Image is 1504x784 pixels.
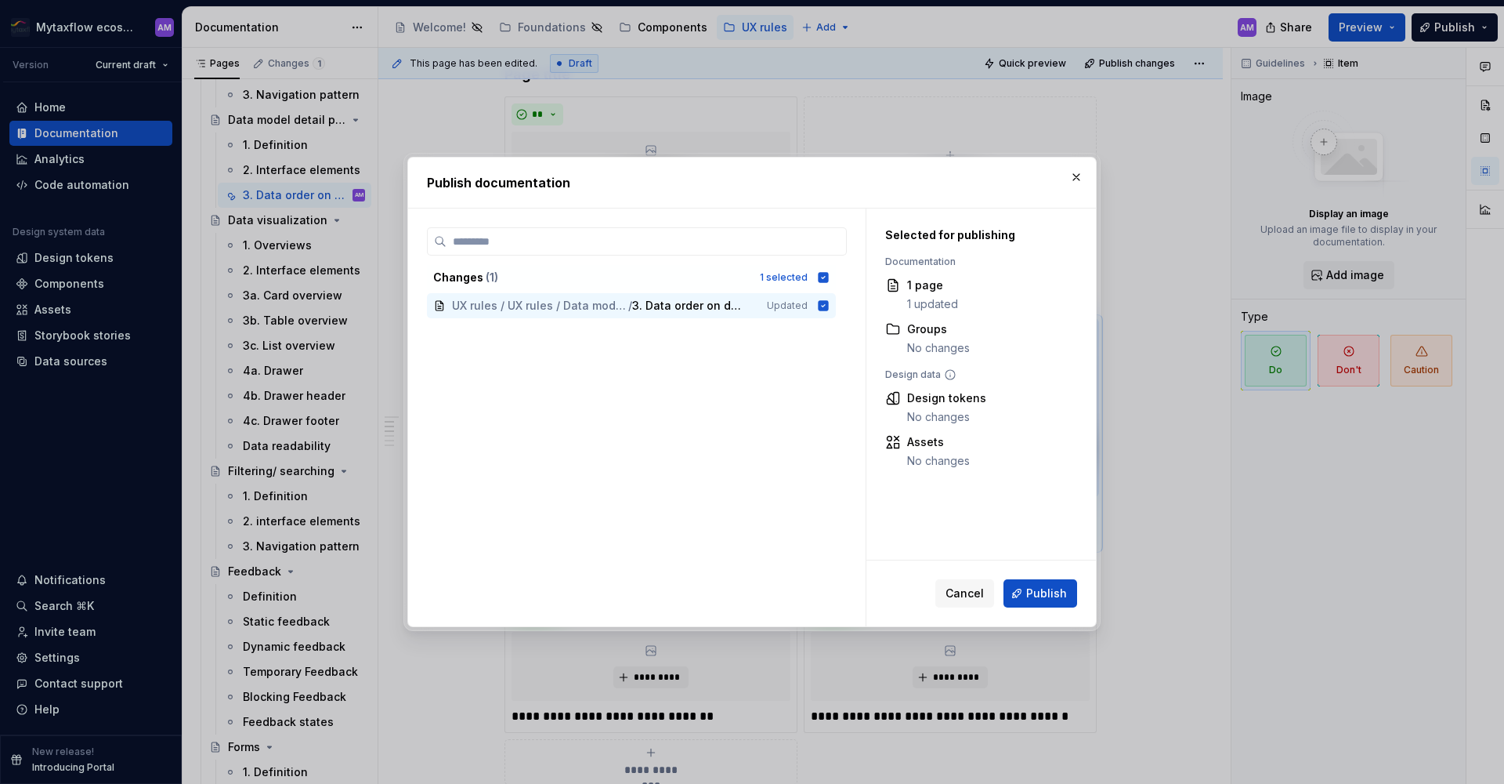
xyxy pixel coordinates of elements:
div: 1 selected [760,271,808,284]
button: Publish [1003,579,1077,608]
span: Cancel [945,586,984,601]
div: Design data [885,368,1059,381]
div: No changes [907,340,970,356]
div: Groups [907,321,970,337]
div: No changes [907,409,986,425]
div: 1 page [907,278,958,293]
span: ( 1 ) [486,270,498,284]
span: UX rules / UX rules / Data model detail page [452,298,628,314]
button: Cancel [935,579,994,608]
div: Selected for publishing [885,227,1059,243]
div: No changes [907,453,970,469]
span: Updated [767,299,808,312]
div: Assets [907,434,970,450]
span: 3. Data order on detail page [632,298,746,314]
span: / [628,298,632,314]
div: Changes [433,270,750,285]
div: Documentation [885,256,1059,268]
h2: Publish documentation [427,173,1077,192]
span: Publish [1026,586,1067,601]
div: Design tokens [907,390,986,406]
div: 1 updated [907,296,958,312]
